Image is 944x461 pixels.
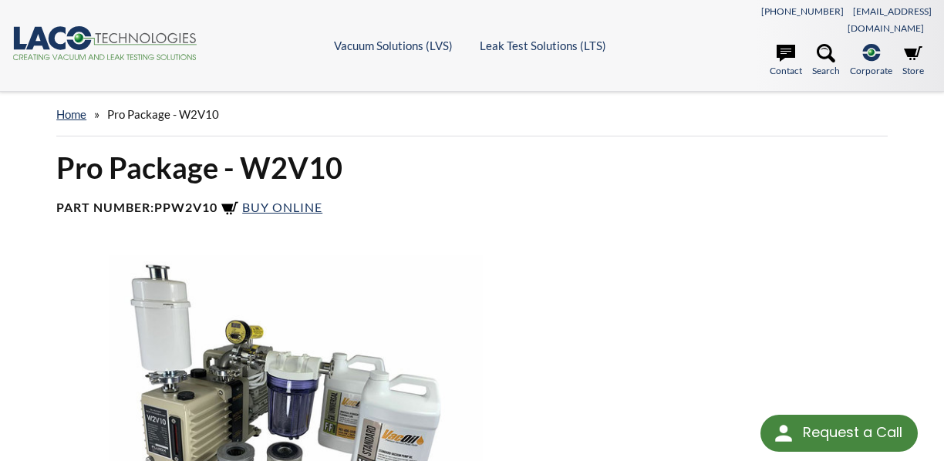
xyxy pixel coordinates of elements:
[770,44,802,78] a: Contact
[56,107,86,121] a: home
[812,44,840,78] a: Search
[850,63,892,78] span: Corporate
[334,39,453,52] a: Vacuum Solutions (LVS)
[760,415,918,452] div: Request a Call
[56,149,888,187] h1: Pro Package - W2V10
[803,415,902,450] div: Request a Call
[107,107,219,121] span: Pro Package - W2V10
[761,5,844,17] a: [PHONE_NUMBER]
[480,39,606,52] a: Leak Test Solutions (LTS)
[902,44,924,78] a: Store
[221,200,322,214] a: Buy Online
[56,200,888,218] h4: Part Number:
[242,200,322,214] span: Buy Online
[56,93,888,136] div: »
[154,200,217,214] b: PPW2V10
[848,5,932,34] a: [EMAIL_ADDRESS][DOMAIN_NAME]
[771,421,796,446] img: round button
